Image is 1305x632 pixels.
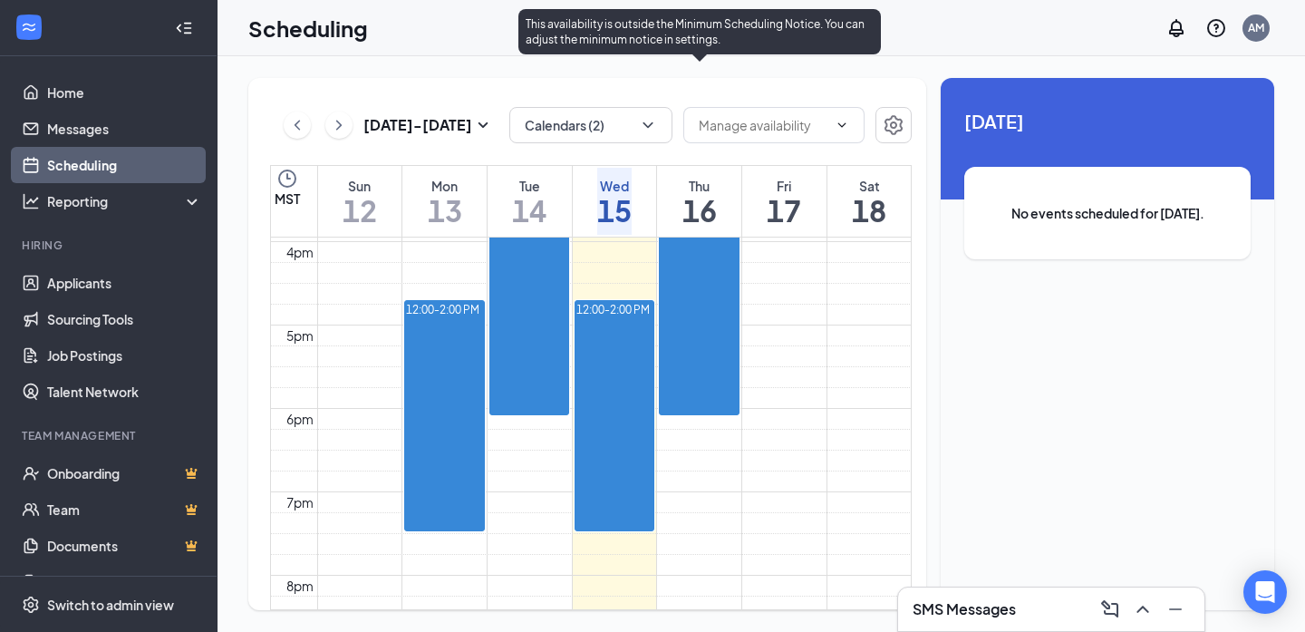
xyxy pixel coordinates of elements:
h3: [DATE] - [DATE] [363,115,472,135]
div: Wed [597,177,632,195]
h1: Scheduling [248,13,368,44]
div: Mon [428,177,462,195]
span: No events scheduled for [DATE]. [1000,203,1214,223]
div: 8pm [283,576,317,596]
a: SurveysCrown [47,564,202,600]
a: DocumentsCrown [47,528,202,564]
svg: ChevronRight [330,114,348,136]
div: Fri [767,177,801,195]
button: ComposeMessage [1096,595,1125,624]
svg: Settings [22,596,40,614]
h1: 17 [767,195,801,226]
button: ChevronUp [1128,595,1157,624]
svg: ChevronDown [835,118,849,132]
svg: Minimize [1165,598,1186,620]
a: Home [47,74,202,111]
svg: Analysis [22,192,40,210]
span: [DATE] [964,107,1251,135]
div: 5pm [283,326,317,345]
a: October 13, 2025 [424,166,466,237]
div: Reporting [47,192,203,210]
h3: SMS Messages [913,599,1016,619]
button: Minimize [1161,595,1190,624]
button: Settings [875,107,912,143]
div: Switch to admin view [47,596,174,614]
a: October 18, 2025 [848,166,890,237]
a: October 12, 2025 [339,166,381,237]
svg: ChevronUp [1132,598,1154,620]
button: ChevronRight [325,112,353,139]
h1: 18 [852,195,886,226]
h1: 16 [682,195,717,226]
a: Job Postings [47,337,202,374]
svg: Notifications [1165,17,1187,39]
div: 7pm [283,492,317,512]
a: October 17, 2025 [763,166,805,237]
a: Applicants [47,265,202,301]
span: MST [275,190,300,208]
div: Open Intercom Messenger [1243,570,1287,614]
a: TeamCrown [47,491,202,528]
svg: QuestionInfo [1205,17,1227,39]
div: 4pm [283,242,317,262]
a: Scheduling [47,147,202,183]
svg: Collapse [175,19,193,37]
div: 6pm [283,409,317,429]
span: 12:00-2:00 PM [406,302,479,319]
h1: 14 [512,195,546,226]
input: Manage availability [699,115,827,135]
svg: ComposeMessage [1099,598,1121,620]
a: Messages [47,111,202,147]
svg: WorkstreamLogo [20,18,38,36]
div: AM [1248,20,1264,35]
a: October 16, 2025 [679,166,720,237]
div: Sat [852,177,886,195]
div: Sun [343,177,377,195]
a: OnboardingCrown [47,455,202,491]
div: Tue [512,177,546,195]
div: Thu [682,177,717,195]
div: Team Management [22,428,198,443]
button: Calendars (2)ChevronDown [509,107,672,143]
svg: Settings [883,114,904,136]
a: Talent Network [47,374,202,410]
a: October 14, 2025 [508,166,550,237]
svg: SmallChevronDown [472,114,494,136]
a: Sourcing Tools [47,301,202,337]
h1: 13 [428,195,462,226]
a: October 15, 2025 [594,166,635,237]
span: 12:00-2:00 PM [576,302,650,319]
h1: 12 [343,195,377,226]
div: Hiring [22,238,198,253]
div: This availability is outside the Minimum Scheduling Notice. You can adjust the minimum notice in ... [518,9,881,54]
h1: 15 [597,195,632,226]
svg: Clock [276,168,298,190]
svg: ChevronLeft [288,114,306,136]
svg: ChevronDown [639,116,657,134]
button: ChevronLeft [284,112,311,139]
